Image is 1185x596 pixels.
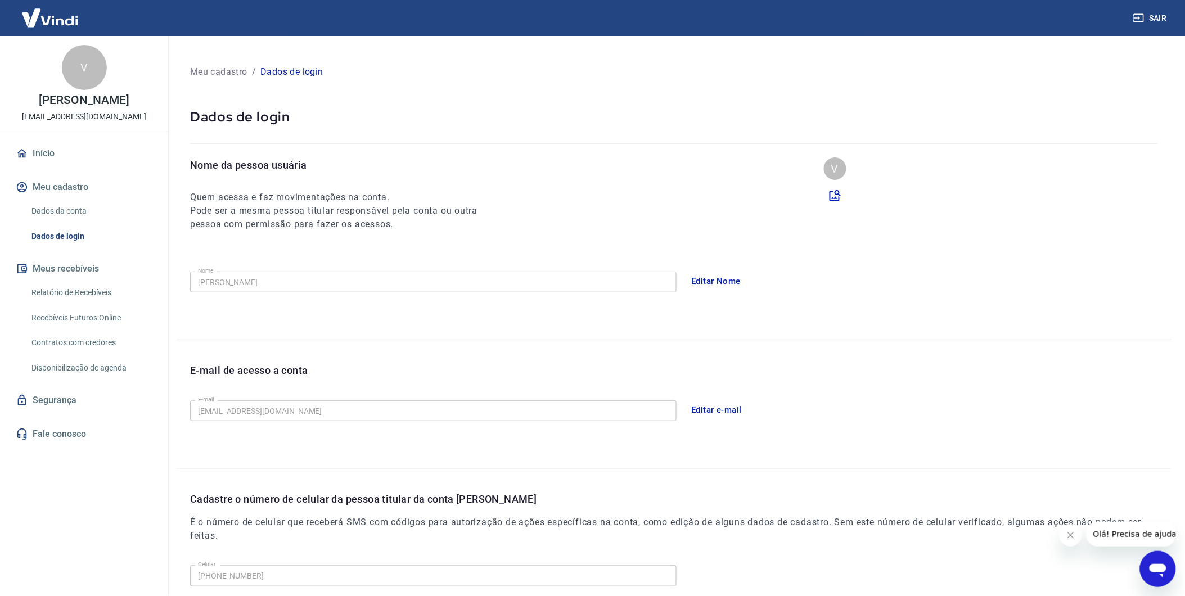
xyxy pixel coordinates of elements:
[22,111,146,123] p: [EMAIL_ADDRESS][DOMAIN_NAME]
[27,306,155,329] a: Recebíveis Futuros Online
[686,398,749,422] button: Editar e-mail
[190,191,498,204] h6: Quem acessa e faz movimentações na conta.
[13,388,155,413] a: Segurança
[13,422,155,446] a: Fale conosco
[13,141,155,166] a: Início
[27,281,155,304] a: Relatório de Recebíveis
[13,1,87,35] img: Vindi
[190,157,498,173] p: Nome da pessoa usuária
[190,491,1172,507] p: Cadastre o número de celular da pessoa titular da conta [PERSON_NAME]
[62,45,107,90] div: V
[252,65,256,79] p: /
[1131,8,1172,29] button: Sair
[1087,522,1176,547] iframe: Mensagem da empresa
[190,204,498,231] h6: Pode ser a mesma pessoa titular responsável pela conta ou outra pessoa com permissão para fazer o...
[1060,524,1082,547] iframe: Fechar mensagem
[198,560,216,568] label: Celular
[824,157,846,180] div: V
[190,516,1172,543] h6: É o número de celular que receberá SMS com códigos para autorização de ações específicas na conta...
[7,8,94,17] span: Olá! Precisa de ajuda?
[27,225,155,248] a: Dados de login
[39,94,129,106] p: [PERSON_NAME]
[198,267,214,275] label: Nome
[27,356,155,380] a: Disponibilização de agenda
[13,175,155,200] button: Meu cadastro
[686,269,747,293] button: Editar Nome
[190,65,247,79] p: Meu cadastro
[190,363,308,378] p: E-mail de acesso a conta
[27,331,155,354] a: Contratos com credores
[198,395,214,404] label: E-mail
[27,200,155,223] a: Dados da conta
[1140,551,1176,587] iframe: Botão para abrir a janela de mensagens
[13,256,155,281] button: Meus recebíveis
[190,108,1158,125] p: Dados de login
[260,65,323,79] p: Dados de login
